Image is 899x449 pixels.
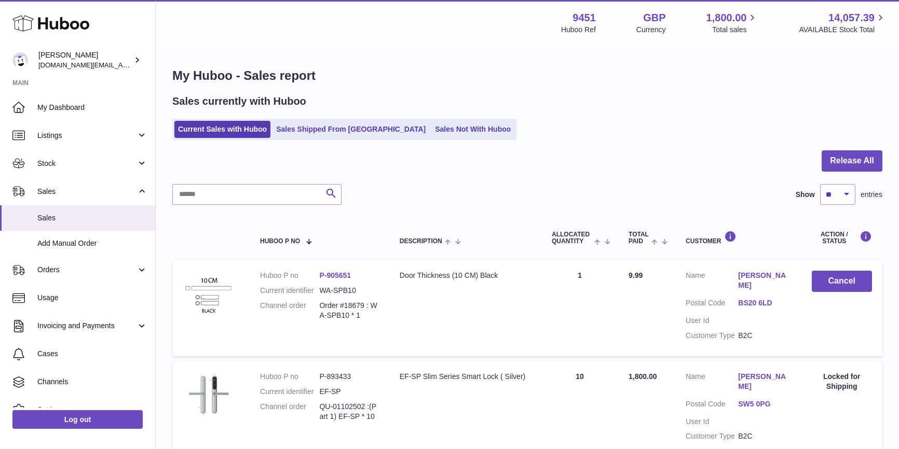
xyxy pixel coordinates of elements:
[822,150,882,172] button: Release All
[12,52,28,68] img: amir.ch@gmail.com
[812,372,873,391] div: Locked for Shipping
[260,301,319,320] dt: Channel order
[37,213,147,223] span: Sales
[260,402,319,422] dt: Channel order
[400,238,442,245] span: Description
[37,159,137,169] span: Stock
[561,25,596,35] div: Huboo Ref
[400,372,531,382] div: EF-SP Slim Series Smart Lock ( Silver)
[712,25,758,35] span: Total sales
[38,50,132,70] div: [PERSON_NAME]
[260,238,300,245] span: Huboo P no
[629,372,657,381] span: 1,800.00
[183,372,235,417] img: 1699219270.jpg
[629,271,643,279] span: 9.99
[706,11,759,35] a: 1,800.00 Total sales
[706,11,747,25] span: 1,800.00
[37,131,137,141] span: Listings
[686,399,738,412] dt: Postal Code
[400,271,531,280] div: Door Thickness (10 CM) Black
[12,410,143,429] a: Log out
[686,231,791,245] div: Customer
[686,298,738,311] dt: Postal Code
[636,25,666,35] div: Currency
[828,11,875,25] span: 14,057.39
[37,321,137,331] span: Invoicing and Payments
[799,11,887,35] a: 14,057.39 AVAILABLE Stock Total
[686,417,738,427] dt: User Id
[686,331,738,341] dt: Customer Type
[573,11,596,25] strong: 9451
[260,286,319,296] dt: Current identifier
[541,260,618,356] td: 1
[686,431,738,441] dt: Customer Type
[738,298,791,308] a: BS20 6LD
[686,271,738,293] dt: Name
[37,293,147,303] span: Usage
[796,190,815,200] label: Show
[629,231,649,245] span: Total paid
[37,238,147,248] span: Add Manual Order
[552,231,592,245] span: ALLOCATED Quantity
[738,331,791,341] dd: B2C
[319,372,378,382] dd: P-893433
[183,271,235,317] img: 94511700516334.jpg
[319,286,378,296] dd: WA-SPB10
[38,61,207,69] span: [DOMAIN_NAME][EMAIL_ADDRESS][DOMAIN_NAME]
[260,271,319,280] dt: Huboo P no
[812,231,873,245] div: Action / Status
[431,121,514,138] a: Sales Not With Huboo
[812,271,873,292] button: Cancel
[172,67,882,84] h1: My Huboo - Sales report
[37,405,147,415] span: Settings
[37,377,147,387] span: Channels
[319,387,378,397] dd: EF-SP
[738,271,791,290] a: [PERSON_NAME]
[319,271,351,279] a: P-905651
[174,121,270,138] a: Current Sales with Huboo
[686,316,738,326] dt: User Id
[738,431,791,441] dd: B2C
[37,187,137,197] span: Sales
[738,399,791,409] a: SW5 0PG
[37,103,147,113] span: My Dashboard
[799,25,887,35] span: AVAILABLE Stock Total
[738,372,791,391] a: [PERSON_NAME]
[319,402,378,422] dd: QU-01102502 :(Part 1) EF-SP * 10
[260,387,319,397] dt: Current identifier
[643,11,665,25] strong: GBP
[37,349,147,359] span: Cases
[273,121,429,138] a: Sales Shipped From [GEOGRAPHIC_DATA]
[172,94,306,108] h2: Sales currently with Huboo
[37,265,137,275] span: Orders
[686,372,738,394] dt: Name
[260,372,319,382] dt: Huboo P no
[319,301,378,320] dd: Order #18679 : WA-SPB10 * 1
[861,190,882,200] span: entries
